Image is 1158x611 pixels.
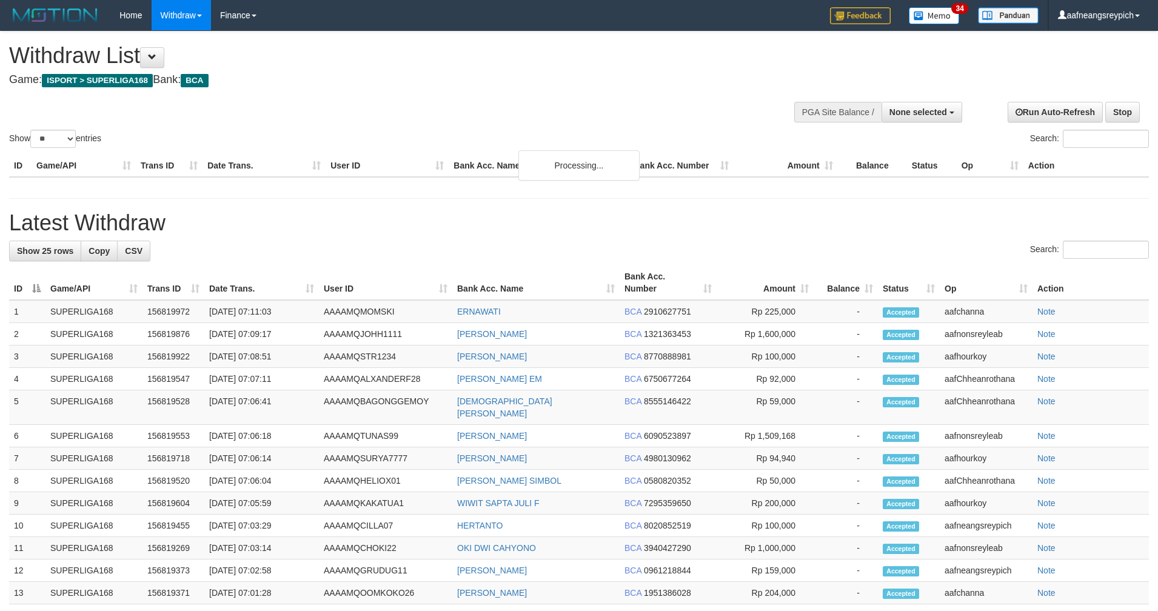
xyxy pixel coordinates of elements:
[940,470,1032,492] td: aafChheanrothana
[142,265,204,300] th: Trans ID: activate to sort column ascending
[1037,498,1056,508] a: Note
[142,447,204,470] td: 156819718
[81,241,118,261] a: Copy
[9,130,101,148] label: Show entries
[624,307,641,316] span: BCA
[814,582,878,604] td: -
[814,515,878,537] td: -
[624,374,641,384] span: BCA
[644,453,691,463] span: Copy 4980130962 to clipboard
[1037,521,1056,530] a: Note
[940,346,1032,368] td: aafhourkoy
[204,390,319,425] td: [DATE] 07:06:41
[136,155,202,177] th: Trans ID
[644,374,691,384] span: Copy 6750677264 to clipboard
[45,425,142,447] td: SUPERLIGA168
[125,246,142,256] span: CSV
[457,396,552,418] a: [DEMOGRAPHIC_DATA][PERSON_NAME]
[940,515,1032,537] td: aafneangsreypich
[951,3,968,14] span: 34
[624,566,641,575] span: BCA
[644,498,691,508] span: Copy 7295359650 to clipboard
[9,492,45,515] td: 9
[1030,130,1149,148] label: Search:
[1023,155,1149,177] th: Action
[814,447,878,470] td: -
[142,368,204,390] td: 156819547
[45,537,142,559] td: SUPERLIGA168
[45,492,142,515] td: SUPERLIGA168
[1063,130,1149,148] input: Search:
[45,323,142,346] td: SUPERLIGA168
[794,102,882,122] div: PGA Site Balance /
[204,447,319,470] td: [DATE] 07:06:14
[644,352,691,361] span: Copy 8770888981 to clipboard
[142,582,204,604] td: 156819371
[629,155,733,177] th: Bank Acc. Number
[1030,241,1149,259] label: Search:
[814,425,878,447] td: -
[1037,476,1056,486] a: Note
[883,589,919,599] span: Accepted
[717,515,814,537] td: Rp 100,000
[940,537,1032,559] td: aafnonsreyleab
[717,346,814,368] td: Rp 100,000
[909,7,960,24] img: Button%20Memo.svg
[1037,453,1056,463] a: Note
[9,447,45,470] td: 7
[1008,102,1103,122] a: Run Auto-Refresh
[9,265,45,300] th: ID: activate to sort column descending
[142,559,204,582] td: 156819373
[814,559,878,582] td: -
[814,470,878,492] td: -
[518,150,640,181] div: Processing...
[457,329,527,339] a: [PERSON_NAME]
[644,521,691,530] span: Copy 8020852519 to clipboard
[883,499,919,509] span: Accepted
[644,543,691,553] span: Copy 3940427290 to clipboard
[883,454,919,464] span: Accepted
[717,368,814,390] td: Rp 92,000
[452,265,620,300] th: Bank Acc. Name: activate to sort column ascending
[940,368,1032,390] td: aafChheanrothana
[814,390,878,425] td: -
[9,6,101,24] img: MOTION_logo.png
[204,425,319,447] td: [DATE] 07:06:18
[940,582,1032,604] td: aafchanna
[9,211,1149,235] h1: Latest Withdraw
[1037,329,1056,339] a: Note
[142,390,204,425] td: 156819528
[940,447,1032,470] td: aafhourkoy
[457,453,527,463] a: [PERSON_NAME]
[204,368,319,390] td: [DATE] 07:07:11
[9,44,760,68] h1: Withdraw List
[883,375,919,385] span: Accepted
[9,155,32,177] th: ID
[142,346,204,368] td: 156819922
[319,368,452,390] td: AAAAMQALXANDERF28
[9,515,45,537] td: 10
[1037,352,1056,361] a: Note
[457,543,536,553] a: OKI DWI CAHYONO
[1037,307,1056,316] a: Note
[940,425,1032,447] td: aafnonsreyleab
[624,521,641,530] span: BCA
[1105,102,1140,122] a: Stop
[717,447,814,470] td: Rp 94,940
[202,155,326,177] th: Date Trans.
[644,329,691,339] span: Copy 1321363453 to clipboard
[1032,265,1149,300] th: Action
[814,492,878,515] td: -
[644,307,691,316] span: Copy 2910627751 to clipboard
[957,155,1023,177] th: Op
[9,241,81,261] a: Show 25 rows
[457,431,527,441] a: [PERSON_NAME]
[838,155,907,177] th: Balance
[878,265,940,300] th: Status: activate to sort column ascending
[319,559,452,582] td: AAAAMQGRUDUG11
[319,425,452,447] td: AAAAMQTUNAS99
[9,346,45,368] td: 3
[142,537,204,559] td: 156819269
[644,431,691,441] span: Copy 6090523897 to clipboard
[45,265,142,300] th: Game/API: activate to sort column ascending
